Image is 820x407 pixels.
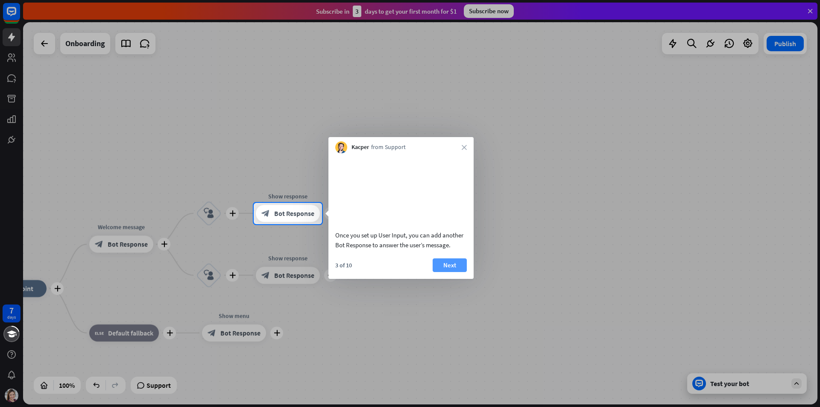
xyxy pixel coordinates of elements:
button: Next [433,258,467,272]
button: Open LiveChat chat widget [7,3,32,29]
div: Once you set up User Input, you can add another Bot Response to answer the user’s message. [335,230,467,250]
span: Bot Response [274,209,314,218]
div: 3 of 10 [335,261,352,269]
i: close [462,145,467,150]
span: from Support [371,143,406,152]
span: Kacper [351,143,369,152]
i: block_bot_response [261,209,270,218]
